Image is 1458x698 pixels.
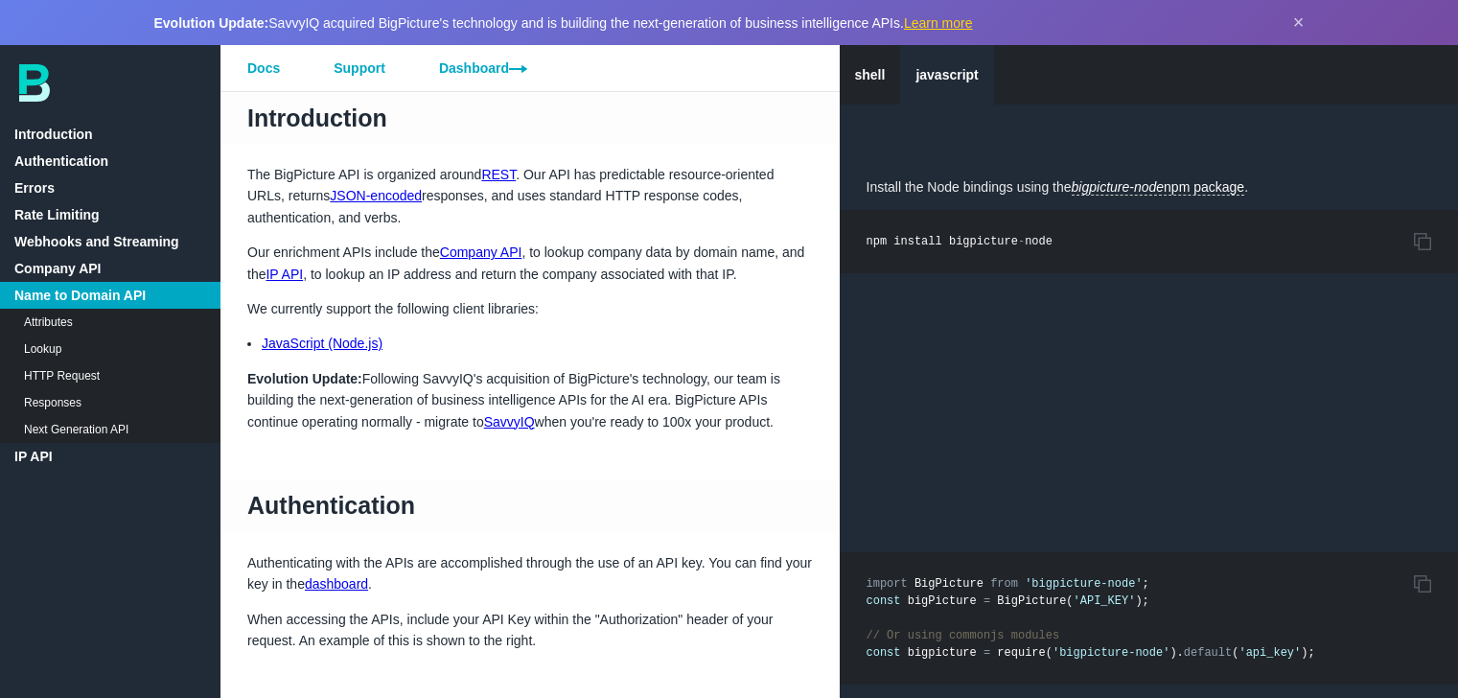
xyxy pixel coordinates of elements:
[1053,646,1059,660] span: '
[904,15,973,31] a: Learn more
[1025,577,1031,591] span: '
[867,629,1060,642] span: // Or using commonjs modules
[19,64,50,102] img: bp-logo-B-teal.svg
[990,577,1018,591] span: from
[1072,179,1165,195] i: bigpicture-node
[220,164,840,228] p: The BigPicture API is organized around . Our API has predictable resource-oriented URLs, returns ...
[220,609,840,652] p: When accessing the APIs, include your API Key within the "Authorization" header of your request. ...
[1143,577,1149,591] span: ;
[484,414,535,430] a: SavvyIQ
[412,45,554,91] a: Dashboard
[997,594,1066,608] span: BigPicture
[1031,577,1135,591] span: bigpicture-node
[1059,646,1163,660] span: bigpicture-node
[307,45,412,91] a: Support
[266,267,303,282] a: IP API
[893,235,941,248] span: install
[1135,594,1148,608] span: );
[900,45,993,105] a: javascript
[220,242,840,285] p: Our enrichment APIs include the , to lookup company data by domain name, and the , to lookup an I...
[1163,646,1169,660] span: '
[1184,646,1232,660] span: default
[1066,594,1073,608] span: (
[1018,235,1025,248] span: -
[1246,646,1294,660] span: api_key
[867,235,888,248] span: npm
[1238,646,1245,660] span: '
[908,646,977,660] span: bigpicture
[984,646,990,660] span: =
[220,368,840,432] p: Following SavvyIQ's acquisition of BigPicture's technology, our team is building the next-generat...
[997,646,1045,660] span: require
[1135,577,1142,591] span: '
[154,15,269,31] strong: Evolution Update:
[220,45,307,91] a: Docs
[220,480,840,532] h1: Authentication
[481,167,516,182] a: REST
[840,45,901,105] a: shell
[1293,12,1305,34] button: Dismiss announcement
[949,235,1018,248] span: bigpicture
[867,594,901,608] span: const
[1301,646,1314,660] span: );
[305,576,368,592] a: dashboard
[1074,594,1080,608] span: '
[1232,646,1238,660] span: (
[1128,594,1135,608] span: '
[220,92,840,144] h1: Introduction
[1080,594,1128,608] span: API_KEY
[908,594,977,608] span: bigPicture
[1072,179,1245,196] a: bigpicture-nodenpm package
[154,15,973,31] span: SavvyIQ acquired BigPicture's technology and is building the next-generation of business intellig...
[1046,646,1053,660] span: (
[1169,646,1183,660] span: ).
[1025,235,1053,248] span: node
[867,646,901,660] span: const
[984,594,990,608] span: =
[440,244,522,260] a: Company API
[247,371,362,386] strong: Evolution Update:
[1294,646,1301,660] span: '
[867,577,908,591] span: import
[220,552,840,595] p: Authenticating with the APIs are accomplished through the use of an API key. You can find your ke...
[220,298,840,319] p: We currently support the following client libraries:
[262,336,382,351] a: JavaScript (Node.js)
[330,188,422,203] a: JSON-encoded
[914,577,984,591] span: BigPicture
